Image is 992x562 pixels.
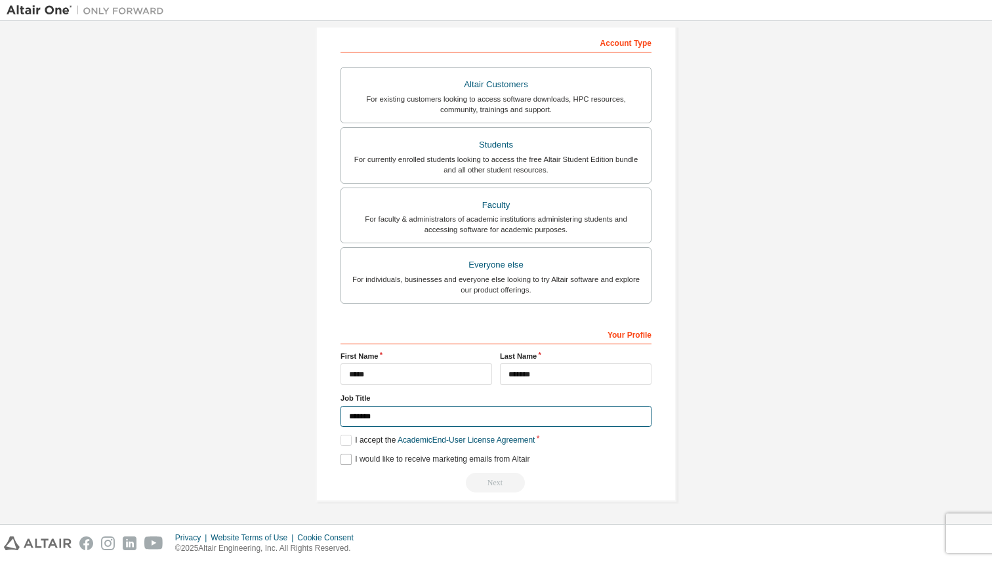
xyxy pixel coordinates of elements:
[349,75,643,94] div: Altair Customers
[175,532,211,543] div: Privacy
[349,136,643,154] div: Students
[7,4,171,17] img: Altair One
[398,435,535,445] a: Academic End-User License Agreement
[297,532,361,543] div: Cookie Consent
[211,532,297,543] div: Website Terms of Use
[349,256,643,274] div: Everyone else
[341,393,651,403] label: Job Title
[79,536,93,550] img: facebook.svg
[101,536,115,550] img: instagram.svg
[341,435,535,446] label: I accept the
[175,543,362,554] p: © 2025 Altair Engineering, Inc. All Rights Reserved.
[349,274,643,295] div: For individuals, businesses and everyone else looking to try Altair software and explore our prod...
[349,196,643,214] div: Faculty
[341,454,529,465] label: I would like to receive marketing emails from Altair
[341,323,651,344] div: Your Profile
[341,31,651,52] div: Account Type
[4,536,72,550] img: altair_logo.svg
[349,94,643,115] div: For existing customers looking to access software downloads, HPC resources, community, trainings ...
[144,536,163,550] img: youtube.svg
[349,154,643,175] div: For currently enrolled students looking to access the free Altair Student Edition bundle and all ...
[123,536,136,550] img: linkedin.svg
[341,351,492,361] label: First Name
[349,214,643,235] div: For faculty & administrators of academic institutions administering students and accessing softwa...
[500,351,651,361] label: Last Name
[341,473,651,492] div: Read and acccept EULA to continue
